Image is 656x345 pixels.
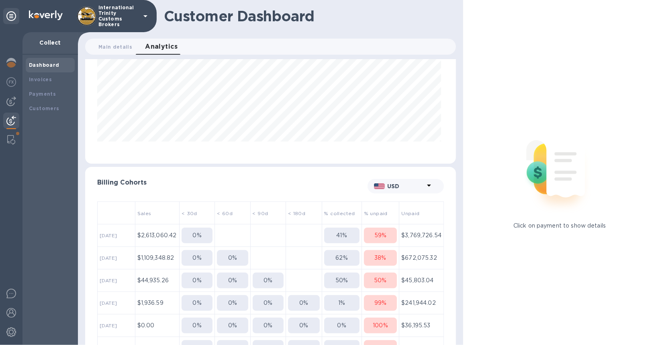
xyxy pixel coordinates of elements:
[100,277,117,283] span: [DATE]
[228,254,237,262] p: 0 %
[182,295,213,311] button: 0%
[288,295,320,311] button: 0%
[100,322,117,329] span: [DATE]
[137,254,177,262] p: $1,109,348.82
[228,321,237,330] p: 0 %
[288,318,320,333] button: 0%
[324,295,360,311] button: 1%
[336,231,347,240] p: 41 %
[29,76,52,82] b: Invoices
[217,318,248,333] button: 0%
[364,273,397,288] button: 50%
[137,299,177,307] p: $1,936.59
[374,276,386,285] p: 50 %
[364,318,397,333] button: 100%
[253,295,284,311] button: 0%
[182,273,213,288] button: 0%
[299,299,308,307] p: 0 %
[513,222,606,230] p: Click on payment to show details
[100,255,117,261] span: [DATE]
[192,254,201,262] p: 0 %
[401,321,441,330] p: $36,195.53
[98,5,139,27] p: International Trinity Customs Brokers
[29,39,72,47] p: Collect
[374,254,386,262] p: 38 %
[374,299,386,307] p: 99 %
[98,43,132,51] span: Main details
[29,105,59,111] b: Customers
[164,8,450,25] h1: Customer Dashboard
[364,295,397,311] button: 99%
[364,210,388,216] span: % unpaid
[264,321,272,330] p: 0 %
[137,210,151,216] span: Sales
[29,62,59,68] b: Dashboard
[337,321,346,330] p: 0 %
[6,77,16,87] img: Foreign exchange
[264,276,272,285] p: 0 %
[217,250,248,266] button: 0%
[217,273,248,288] button: 0%
[182,210,197,216] span: < 30d
[29,10,63,20] img: Logo
[253,273,284,288] button: 0%
[253,318,284,333] button: 0%
[288,210,305,216] span: < 180d
[182,250,213,266] button: 0%
[401,231,441,240] p: $3,769,726.54
[137,321,177,330] p: $0.00
[324,210,355,216] span: % collected
[299,321,308,330] p: 0 %
[387,182,424,190] p: USD
[192,276,201,285] p: 0 %
[192,231,201,240] p: 0 %
[228,276,237,285] p: 0 %
[264,299,272,307] p: 0 %
[145,41,178,52] span: Analytics
[373,321,388,330] p: 100 %
[374,183,385,189] img: USD
[182,228,213,243] button: 0%
[192,321,201,330] p: 0 %
[338,299,345,307] p: 1 %
[364,228,397,243] button: 59%
[401,276,441,285] p: $45,803.04
[100,232,117,238] span: [DATE]
[374,231,386,240] p: 59 %
[253,210,268,216] span: < 90d
[401,210,419,216] span: Unpaid
[100,300,117,306] span: [DATE]
[401,254,441,262] p: $672,075.32
[324,250,360,266] button: 62%
[137,276,177,285] p: $44,935.26
[97,179,368,187] h3: Billing Cohorts
[137,231,177,240] p: $2,613,060.42
[29,91,56,97] b: Payments
[228,299,237,307] p: 0 %
[364,250,397,266] button: 38%
[192,299,201,307] p: 0 %
[182,318,213,333] button: 0%
[324,318,360,333] button: 0%
[401,299,441,307] p: $241,944.02
[217,295,248,311] button: 0%
[335,276,348,285] p: 50 %
[3,8,19,24] div: Unpin categories
[324,228,360,243] button: 41%
[335,254,347,262] p: 62 %
[217,210,233,216] span: < 60d
[324,273,360,288] button: 50%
